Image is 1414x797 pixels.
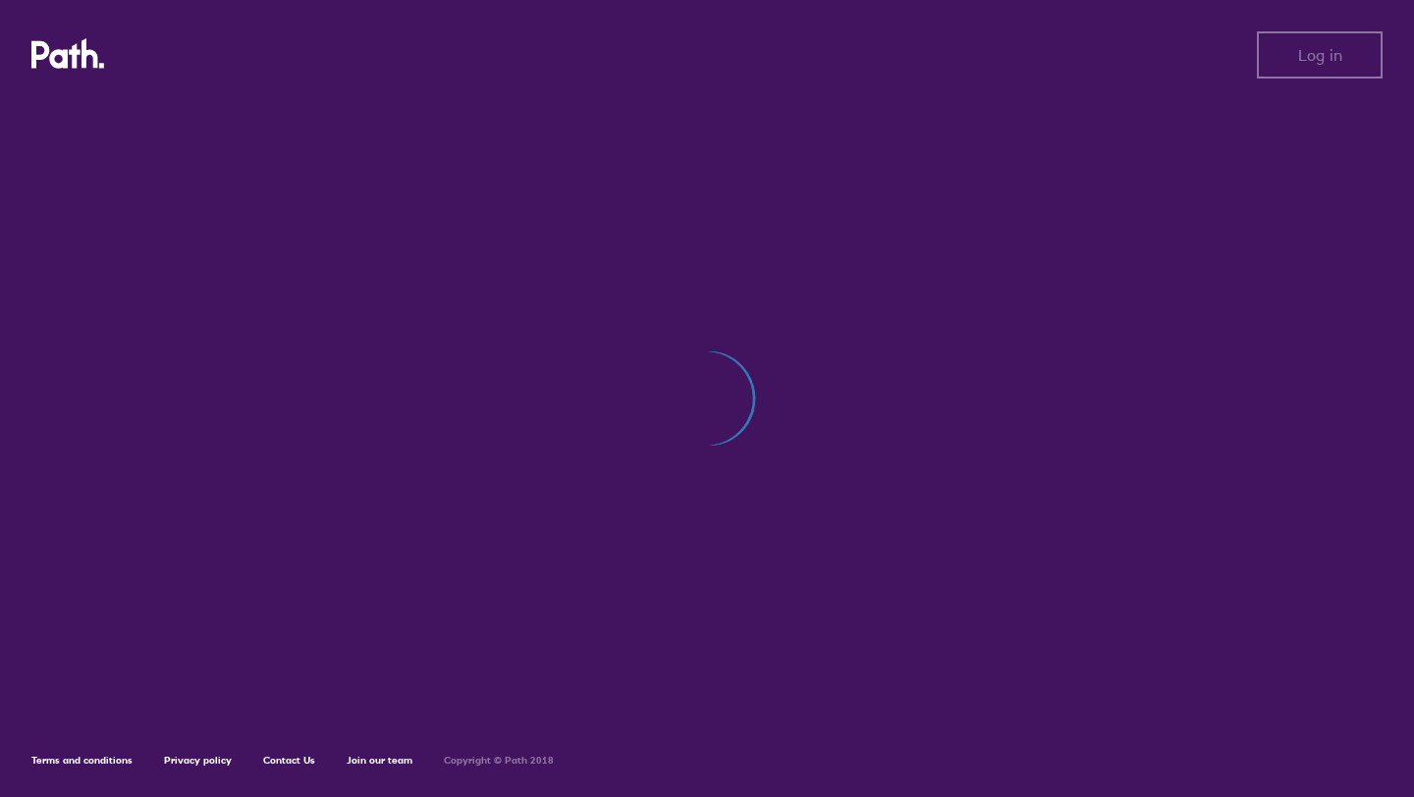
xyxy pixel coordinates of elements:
[164,754,232,767] a: Privacy policy
[263,754,315,767] a: Contact Us
[347,754,412,767] a: Join our team
[444,755,554,767] h6: Copyright © Path 2018
[1257,31,1383,79] button: Log in
[31,754,133,767] a: Terms and conditions
[1298,46,1342,64] span: Log in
